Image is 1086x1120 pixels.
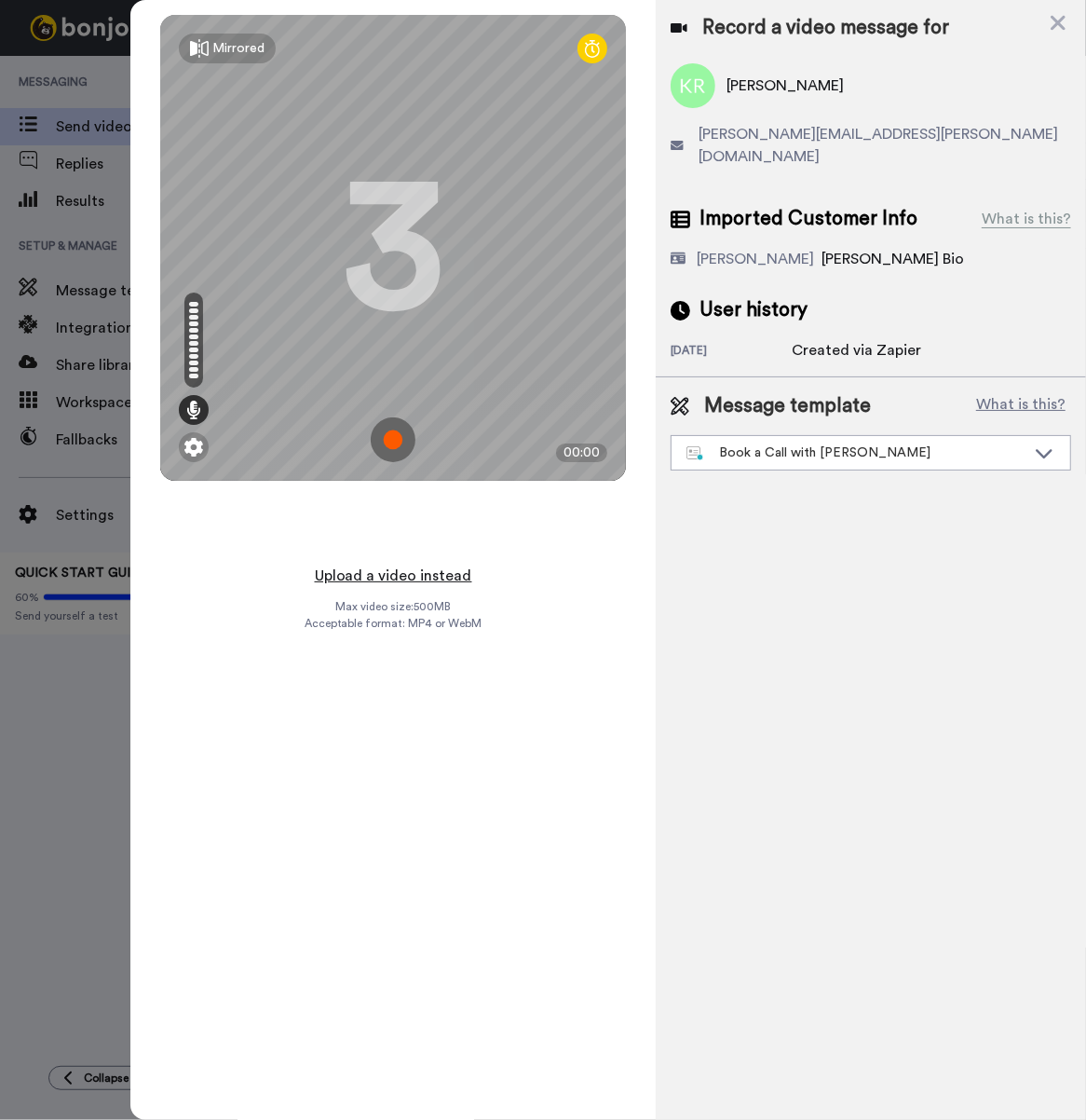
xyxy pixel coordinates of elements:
[42,56,72,86] img: Profile image for Grant
[686,446,704,461] img: nextgen-template.svg
[309,564,478,588] button: Upload a video instead
[305,616,482,631] span: Acceptable format: MP4 or WebM
[671,343,792,362] div: [DATE]
[28,39,345,101] div: message notification from Grant, 10w ago. Thanks for being with us for 4 months - it's flown by! ...
[699,296,808,324] span: User history
[704,392,871,420] span: Message template
[697,248,814,270] div: [PERSON_NAME]
[699,123,1071,168] span: [PERSON_NAME][EMAIL_ADDRESS][PERSON_NAME][DOMAIN_NAME]
[556,444,607,462] div: 00:00
[81,53,321,72] p: Thanks for being with us for 4 months - it's flown by! How can we make the next 4 months even bet...
[686,444,1025,462] div: Book a Call with [PERSON_NAME]
[699,205,917,233] span: Imported Customer Info
[81,72,321,89] p: Message from Grant, sent 10w ago
[335,599,451,614] span: Max video size: 500 MB
[821,252,964,266] span: [PERSON_NAME] Bio
[342,178,444,318] div: 3
[971,392,1071,420] button: What is this?
[371,417,415,462] img: ic_record_start.svg
[792,339,921,362] div: Created via Zapier
[982,208,1071,230] div: What is this?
